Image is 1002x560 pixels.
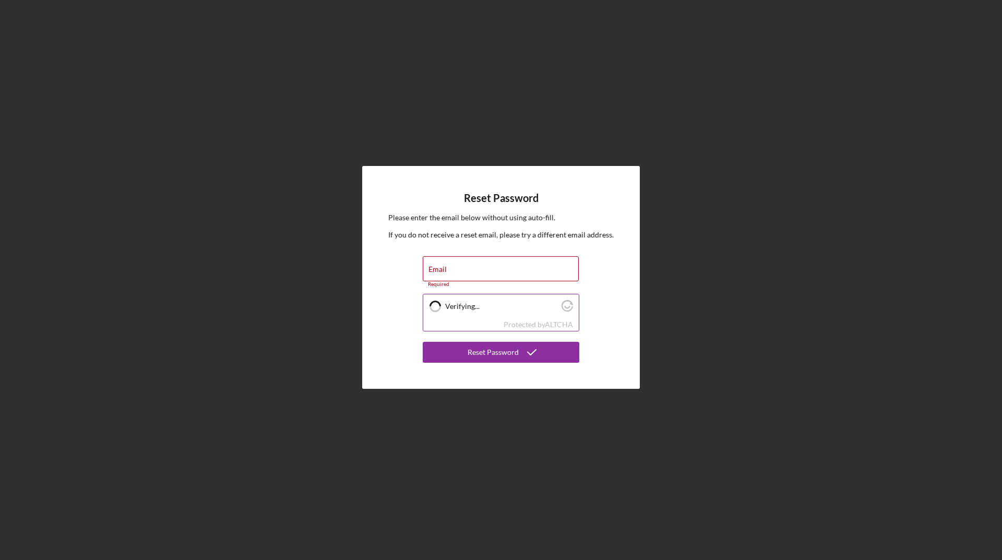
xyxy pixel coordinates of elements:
[545,320,573,329] a: Visit Altcha.org
[562,304,573,313] a: Visit Altcha.org
[468,342,519,363] div: Reset Password
[504,320,573,329] div: Protected by
[423,281,579,288] div: Required
[388,212,614,223] p: Please enter the email below without using auto-fill.
[388,229,614,241] p: If you do not receive a reset email, please try a different email address.
[428,265,447,273] label: Email
[445,302,558,311] label: Verifying...
[423,342,579,363] button: Reset Password
[464,192,539,204] h4: Reset Password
